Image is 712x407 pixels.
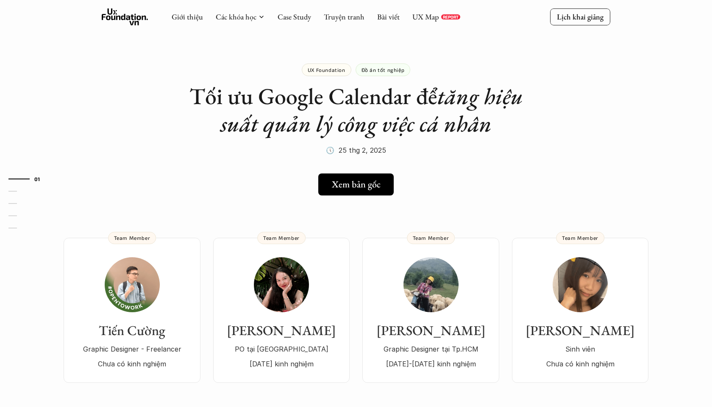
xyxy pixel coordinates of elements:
[377,12,400,22] a: Bài viết
[72,357,192,370] p: Chưa có kinh nghiệm
[220,81,528,138] em: tăng hiệu suất quản lý công việc cá nhân
[441,14,460,19] a: REPORT
[413,235,449,241] p: Team Member
[222,357,341,370] p: [DATE] kinh nghiệm
[213,238,350,383] a: [PERSON_NAME]PO tại [GEOGRAPHIC_DATA][DATE] kinh nghiệmTeam Member
[308,67,345,73] p: UX Foundation
[520,357,640,370] p: Chưa có kinh nghiệm
[222,322,341,338] h3: [PERSON_NAME]
[332,179,381,190] h5: Xem bản gốc
[64,238,200,383] a: Tiến CườngGraphic Designer - FreelancerChưa có kinh nghiệmTeam Member
[114,235,150,241] p: Team Member
[172,12,203,22] a: Giới thiệu
[72,322,192,338] h3: Tiến Cường
[324,12,364,22] a: Truyện tranh
[362,238,499,383] a: [PERSON_NAME]Graphic Designer tại Tp.HCM[DATE]-[DATE] kinh nghiệmTeam Member
[326,144,386,157] p: 🕔 25 thg 2, 2025
[557,12,604,22] p: Lịch khai giảng
[34,176,40,182] strong: 01
[8,174,49,184] a: 01
[412,12,439,22] a: UX Map
[186,82,526,137] h1: Tối ưu Google Calendar để
[216,12,256,22] a: Các khóa học
[263,235,300,241] p: Team Member
[72,343,192,355] p: Graphic Designer - Freelancer
[550,8,610,25] a: Lịch khai giảng
[371,343,491,355] p: Graphic Designer tại Tp.HCM
[278,12,311,22] a: Case Study
[371,357,491,370] p: [DATE]-[DATE] kinh nghiệm
[443,14,459,19] p: REPORT
[362,67,405,73] p: Đồ án tốt nghiệp
[520,343,640,355] p: Sinh viên
[222,343,341,355] p: PO tại [GEOGRAPHIC_DATA]
[318,173,394,195] a: Xem bản gốc
[371,322,491,338] h3: [PERSON_NAME]
[520,322,640,338] h3: [PERSON_NAME]
[562,235,598,241] p: Team Member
